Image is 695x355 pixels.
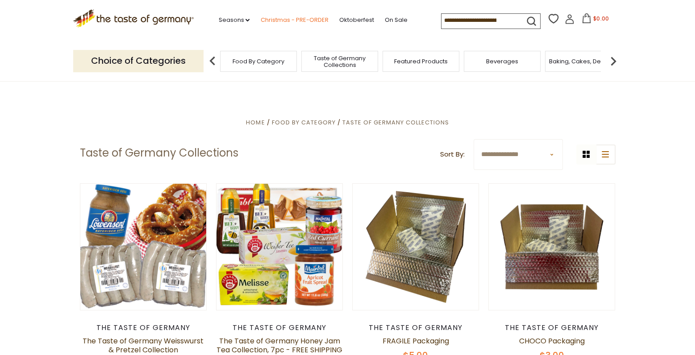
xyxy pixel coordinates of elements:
label: Sort By: [440,149,465,160]
a: Christmas - PRE-ORDER [260,15,328,25]
a: The Taste of Germany Honey Jam Tea Collection, 7pc - FREE SHIPPING [216,336,342,355]
a: On Sale [384,15,407,25]
a: Taste of Germany Collections [342,118,449,127]
a: Home [246,118,265,127]
a: Beverages [486,58,518,65]
img: The Taste of Germany Honey Jam Tea Collection, 7pc - FREE SHIPPING [216,184,343,310]
a: Baking, Cakes, Desserts [549,58,618,65]
div: The Taste of Germany [216,323,343,332]
img: The Taste of Germany Weisswurst & Pretzel Collection [80,184,207,310]
a: CHOCO Packaging [519,336,585,346]
p: Choice of Categories [73,50,204,72]
h1: Taste of Germany Collections [80,146,238,160]
a: The Taste of Germany Weisswurst & Pretzel Collection [83,336,204,355]
a: Oktoberfest [339,15,374,25]
img: previous arrow [204,52,221,70]
button: $0.00 [576,13,614,27]
div: The Taste of Germany [488,323,616,332]
img: next arrow [604,52,622,70]
a: Taste of Germany Collections [304,55,375,68]
div: The Taste of Germany [352,323,479,332]
a: FRAGILE Packaging [383,336,449,346]
img: CHOCO Packaging [489,184,615,310]
span: $0.00 [593,15,608,22]
div: The Taste of Germany [80,323,207,332]
a: Food By Category [233,58,284,65]
a: Featured Products [394,58,448,65]
a: Seasons [218,15,250,25]
a: Food By Category [271,118,335,127]
img: FRAGILE Packaging [353,184,479,310]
